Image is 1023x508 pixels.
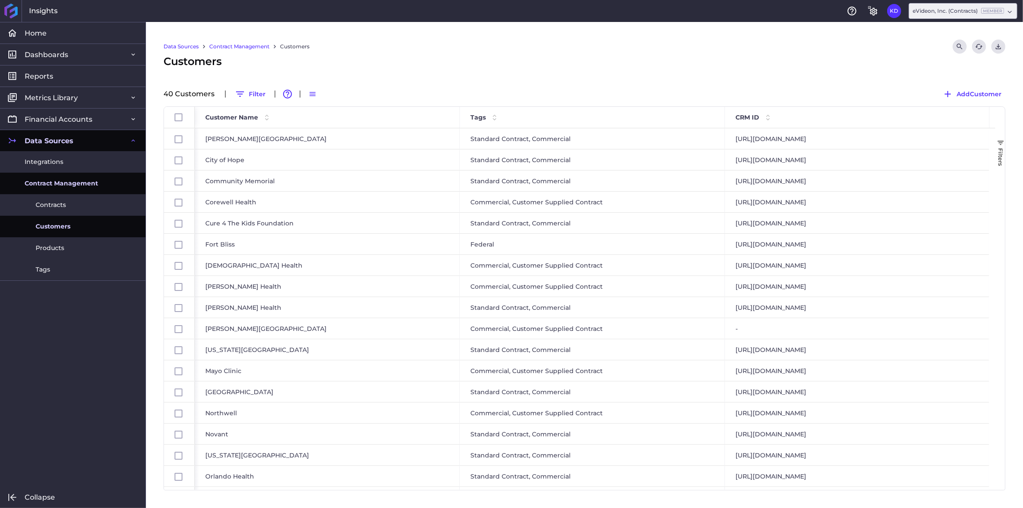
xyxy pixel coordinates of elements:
[25,157,63,167] span: Integrations
[460,234,725,254] div: Federal
[195,171,990,192] div: Press SPACE to select this row.
[164,54,222,69] span: Customers
[195,360,460,381] div: Mayo Clinic
[164,192,195,213] div: Press SPACE to select this row.
[725,276,990,297] div: [URL][DOMAIN_NAME]
[164,360,195,381] div: Press SPACE to select this row.
[164,149,195,171] div: Press SPACE to select this row.
[725,213,990,233] div: [URL][DOMAIN_NAME]
[195,149,990,171] div: Press SPACE to select this row.
[25,493,55,502] span: Collapse
[164,487,195,508] div: Press SPACE to select this row.
[725,360,990,381] div: [URL][DOMAIN_NAME]
[195,424,990,445] div: Press SPACE to select this row.
[195,318,460,339] div: [PERSON_NAME][GEOGRAPHIC_DATA]
[195,339,460,360] div: [US_STATE][GEOGRAPHIC_DATA]
[460,360,725,381] div: Commercial, Customer Supplied Contract
[460,276,725,297] div: Commercial, Customer Supplied Contract
[725,381,990,402] div: [URL][DOMAIN_NAME]
[460,128,725,149] div: Standard Contract, Commercial
[25,93,78,102] span: Metrics Library
[725,424,990,444] div: [URL][DOMAIN_NAME]
[460,381,725,402] div: Standard Contract, Commercial
[195,403,460,423] div: Northwell
[909,3,1017,19] div: Dropdown select
[164,213,195,234] div: Press SPACE to select this row.
[36,265,50,274] span: Tags
[725,171,990,191] div: [URL][DOMAIN_NAME]
[195,318,990,339] div: Press SPACE to select this row.
[25,136,73,145] span: Data Sources
[725,234,990,254] div: [URL][DOMAIN_NAME]
[36,222,70,231] span: Customers
[460,255,725,276] div: Commercial, Customer Supplied Contract
[164,318,195,339] div: Press SPACE to select this row.
[25,72,53,81] span: Reports
[195,192,990,213] div: Press SPACE to select this row.
[25,179,98,188] span: Contract Management
[36,243,64,253] span: Products
[195,466,990,487] div: Press SPACE to select this row.
[164,445,195,466] div: Press SPACE to select this row.
[195,128,460,149] div: [PERSON_NAME][GEOGRAPHIC_DATA]
[231,87,269,101] button: Filter
[460,487,725,508] div: Standard Contract, Commercial
[195,234,460,254] div: Fort Bliss
[460,403,725,423] div: Commercial, Customer Supplied Contract
[997,148,1004,166] span: Filters
[195,381,990,403] div: Press SPACE to select this row.
[164,339,195,360] div: Press SPACE to select this row.
[195,149,460,170] div: City of Hope
[725,318,990,339] div: -
[195,213,460,233] div: Cure 4 The Kids Foundation
[25,115,92,124] span: Financial Accounts
[195,276,990,297] div: Press SPACE to select this row.
[725,466,990,486] div: [URL][DOMAIN_NAME]
[460,445,725,465] div: Standard Contract, Commercial
[195,255,460,276] div: [DEMOGRAPHIC_DATA] Health
[460,297,725,318] div: Standard Contract, Commercial
[164,381,195,403] div: Press SPACE to select this row.
[205,113,258,121] span: Customer Name
[280,43,309,51] a: Customers
[195,466,460,486] div: Orlando Health
[195,487,990,508] div: Press SPACE to select this row.
[195,128,990,149] div: Press SPACE to select this row.
[195,487,460,508] div: [GEOGRAPHIC_DATA]
[164,424,195,445] div: Press SPACE to select this row.
[195,171,460,191] div: Community Memorial
[195,255,990,276] div: Press SPACE to select this row.
[460,171,725,191] div: Standard Contract, Commercial
[209,43,269,51] a: Contract Management
[460,213,725,233] div: Standard Contract, Commercial
[195,424,460,444] div: Novant
[195,445,990,466] div: Press SPACE to select this row.
[460,149,725,170] div: Standard Contract, Commercial
[164,171,195,192] div: Press SPACE to select this row.
[195,213,990,234] div: Press SPACE to select this row.
[195,297,460,318] div: [PERSON_NAME] Health
[164,255,195,276] div: Press SPACE to select this row.
[164,128,195,149] div: Press SPACE to select this row.
[725,149,990,170] div: [URL][DOMAIN_NAME]
[195,234,990,255] div: Press SPACE to select this row.
[725,128,990,149] div: [URL][DOMAIN_NAME]
[25,50,68,59] span: Dashboards
[725,339,990,360] div: [URL][DOMAIN_NAME]
[195,403,990,424] div: Press SPACE to select this row.
[460,466,725,486] div: Standard Contract, Commercial
[164,403,195,424] div: Press SPACE to select this row.
[460,192,725,212] div: Commercial, Customer Supplied Contract
[164,91,220,98] div: 40 Customer s
[957,89,1001,99] span: Add Customer
[195,445,460,465] div: [US_STATE][GEOGRAPHIC_DATA]
[195,192,460,212] div: Corewell Health
[981,8,1004,14] ins: Member
[725,255,990,276] div: [URL][DOMAIN_NAME]
[972,40,986,54] button: Refresh
[470,113,486,121] span: Tags
[195,381,460,402] div: [GEOGRAPHIC_DATA]
[866,4,880,18] button: General Settings
[164,297,195,318] div: Press SPACE to select this row.
[991,40,1005,54] button: User Menu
